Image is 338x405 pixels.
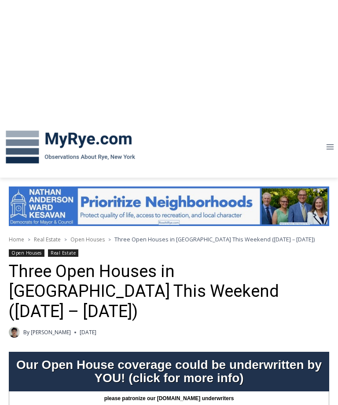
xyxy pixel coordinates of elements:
[108,237,111,243] span: >
[322,140,338,154] button: Open menu
[28,237,30,243] span: >
[48,249,78,257] a: Real Estate
[64,237,67,243] span: >
[23,328,29,336] span: By
[9,327,20,338] img: Patel, Devan - bio cropped 200x200
[80,328,96,336] time: [DATE]
[34,236,61,243] a: Real Estate
[9,262,329,322] h1: Three Open Houses in [GEOGRAPHIC_DATA] This Weekend ([DATE] – [DATE])
[9,236,24,243] a: Home
[9,354,329,389] div: Our Open House coverage could be underwritten by YOU! (click for more info)
[9,235,329,244] nav: Breadcrumbs
[9,249,44,257] a: Open Houses
[114,235,315,243] span: Three Open Houses in [GEOGRAPHIC_DATA] This Weekend ([DATE] – [DATE])
[9,327,20,338] a: Author image
[31,328,71,336] a: [PERSON_NAME]
[70,236,105,243] a: Open Houses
